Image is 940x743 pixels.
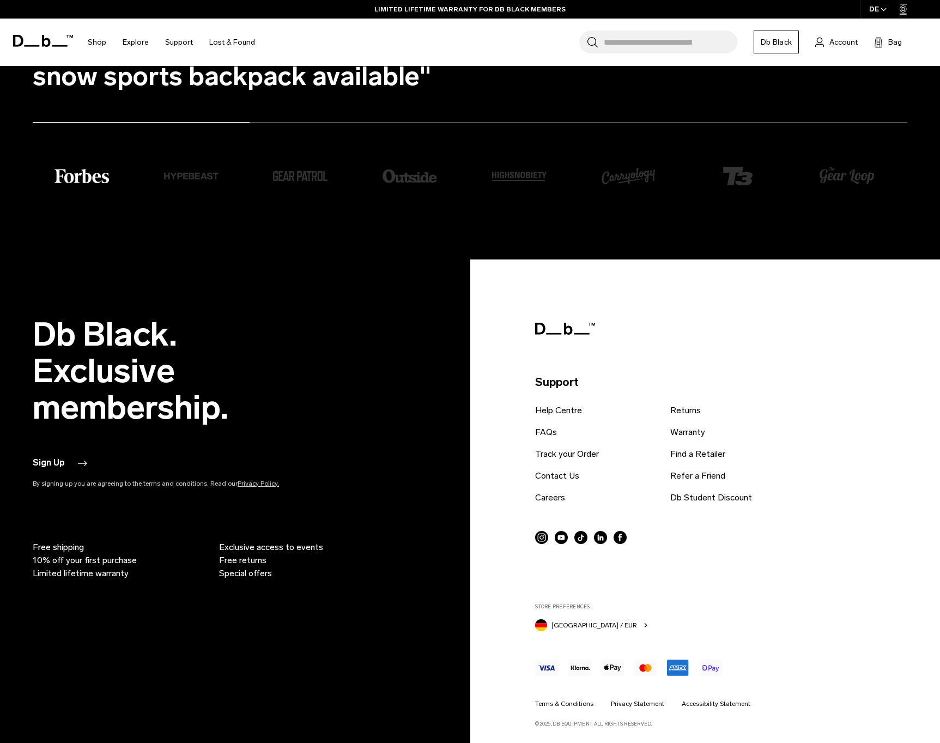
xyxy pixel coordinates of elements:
[273,171,328,181] img: Daco_1655573_20a5ef07-18c4-42cd-9956-22994a13a09f_small.png
[535,491,565,504] a: Careers
[535,373,900,391] p: Support
[492,172,602,185] li: 5 / 8
[551,620,637,630] span: [GEOGRAPHIC_DATA] / EUR
[33,541,84,554] span: Free shipping
[374,4,566,14] a: LIMITED LIFETIME WARRANTY FOR DB BLACK MEMBERS
[383,149,492,207] li: 4 / 8
[33,479,327,488] p: By signing up you are agreeing to the terms and conditions. Read our
[88,23,106,62] a: Shop
[535,617,650,631] button: Germany [GEOGRAPHIC_DATA] / EUR
[829,37,858,48] span: Account
[888,37,902,48] span: Bag
[601,149,656,203] img: Daco_1655576_small.png
[33,457,87,470] button: Sign Up
[80,19,263,66] nav: Main Navigation
[164,149,274,207] li: 2 / 8
[54,169,109,183] img: forbes_logo_small.png
[273,171,383,185] li: 3 / 8
[754,31,799,53] a: Db Black
[670,426,705,439] a: Warranty
[33,567,129,580] span: Limited lifetime warranty
[535,619,547,631] img: Germany
[535,716,900,728] p: ©2025, Db Equipment. All rights reserved.
[820,167,929,189] li: 8 / 8
[670,491,752,504] a: Db Student Discount
[209,23,255,62] a: Lost & Found
[874,35,902,49] button: Bag
[123,23,149,62] a: Explore
[219,541,323,554] span: Exclusive access to events
[238,480,279,487] a: Privacy Policy.
[815,35,858,49] a: Account
[219,554,266,567] span: Free returns
[820,167,874,185] img: gl-og-img_small.png
[165,23,193,62] a: Support
[711,149,820,207] li: 7 / 8
[535,426,557,439] a: FAQs
[164,149,219,203] img: Daco_1655574_small.png
[219,567,272,580] span: Special offers
[682,699,750,709] a: Accessibility Statement
[601,149,711,207] li: 6 / 8
[54,169,164,187] li: 1 / 8
[535,603,900,611] label: Store Preferences
[492,172,547,181] img: Highsnobiety_Logo_text-white_small.png
[670,469,725,482] a: Refer a Friend
[535,448,599,461] a: Track your Order
[711,149,765,203] img: T3-shopify_7ab890f7-51d7-4acd-8d4e-df8abd1ca271_small.png
[535,469,579,482] a: Contact Us
[535,404,582,417] a: Help Centre
[383,149,437,203] img: Daco_1655575_small.png
[611,699,664,709] a: Privacy Statement
[670,404,701,417] a: Returns
[33,554,137,567] span: 10% off your first purchase
[33,316,327,426] h2: Db Black. Exclusive membership.
[670,448,725,461] a: Find a Retailer
[535,699,593,709] a: Terms & Conditions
